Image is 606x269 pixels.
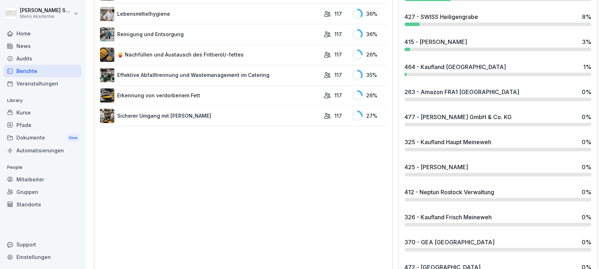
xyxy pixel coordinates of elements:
div: 415 - [PERSON_NAME] [404,38,467,46]
div: 370 - GEA [GEOGRAPHIC_DATA] [404,238,495,246]
a: Lebensmittelhygiene [100,7,320,21]
a: Berichte [4,65,81,77]
a: Reinigung und Entsorgung [100,27,320,41]
div: 3 % [582,38,591,46]
a: Effektive Abfalltrennung und Wastemanagement im Catering [100,68,320,82]
a: Audits [4,52,81,65]
a: DokumenteNew [4,131,81,145]
div: 27 % [352,111,387,121]
a: Gruppen [4,186,81,198]
a: Automatisierungen [4,144,81,157]
a: 477 - [PERSON_NAME] GmbH & Co. KG0% [402,110,594,129]
a: 370 - GEA [GEOGRAPHIC_DATA]0% [402,235,594,254]
a: Kurse [4,106,81,119]
p: [PERSON_NAME] Schülzke [20,8,72,14]
p: 117 [334,71,342,79]
a: 464 - Kaufland [GEOGRAPHIC_DATA]1% [402,60,594,79]
div: 1 % [583,63,591,71]
a: News [4,40,81,52]
div: 0 % [582,163,591,171]
img: he669w9sgyb8g06jkdrmvx6u.png [100,68,114,82]
div: 0 % [582,113,591,121]
div: 464 - Kaufland [GEOGRAPHIC_DATA] [404,63,506,71]
div: 412 - Neptun Rostock Verwaltung [404,188,494,196]
div: 427 - SWISS Heiligengrabe [404,13,478,21]
a: 🍟 Nachfüllen und Austausch des Frittieröl/-fettes [100,48,320,62]
p: 117 [334,30,342,38]
div: 0 % [582,138,591,146]
img: nskg7vq6i7f4obzkcl4brg5j.png [100,27,114,41]
a: Erkennung von verdorbenem Fett [100,88,320,103]
img: cuv45xaybhkpnu38aw8lcrqq.png [100,48,114,62]
img: vqex8dna0ap6n9z3xzcqrj3m.png [100,88,114,103]
div: Dokumente [4,131,81,145]
a: 427 - SWISS Heiligengrabe8% [402,10,594,29]
img: oyzz4yrw5r2vs0n5ee8wihvj.png [100,109,114,123]
a: Mitarbeiter [4,173,81,186]
div: 26 % [352,49,387,60]
p: People [4,162,81,173]
p: 117 [334,51,342,58]
p: Menü Akademie [20,14,72,19]
a: 263 - Amazon FRA1 [GEOGRAPHIC_DATA]0% [402,85,594,104]
img: jz0fz12u36edh1e04itkdbcq.png [100,7,114,21]
a: 415 - [PERSON_NAME]3% [402,35,594,54]
div: 326 - Kaufland Frisch Meineweh [404,213,492,221]
a: Standorte [4,198,81,211]
div: 325 - Kaufland Haupt Meineweh [404,138,491,146]
div: New [67,134,79,142]
div: 0 % [582,88,591,96]
div: 35 % [352,70,387,80]
a: Einstellungen [4,251,81,263]
div: 425 - [PERSON_NAME] [404,163,468,171]
a: 326 - Kaufland Frisch Meineweh0% [402,210,594,229]
div: 0 % [582,213,591,221]
p: Library [4,95,81,106]
a: 412 - Neptun Rostock Verwaltung0% [402,185,594,204]
a: 325 - Kaufland Haupt Meineweh0% [402,135,594,154]
div: 263 - Amazon FRA1 [GEOGRAPHIC_DATA] [404,88,519,96]
div: Support [4,238,81,251]
div: 36 % [352,29,387,40]
a: Pfade [4,119,81,131]
div: 0 % [582,188,591,196]
div: 36 % [352,9,387,19]
div: 477 - [PERSON_NAME] GmbH & Co. KG [404,113,512,121]
p: 117 [334,10,342,18]
a: Veranstaltungen [4,77,81,90]
div: 26 % [352,90,387,101]
div: 0 % [582,238,591,246]
a: 425 - [PERSON_NAME]0% [402,160,594,179]
p: 117 [334,92,342,99]
a: Home [4,27,81,40]
a: Sicherer Umgang mit [PERSON_NAME] [100,109,320,123]
div: 8 % [582,13,591,21]
p: 117 [334,112,342,119]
